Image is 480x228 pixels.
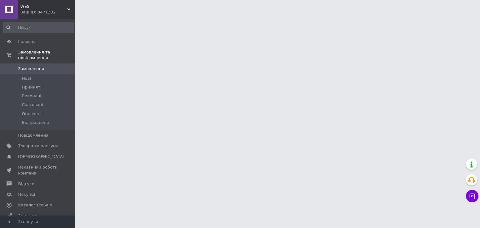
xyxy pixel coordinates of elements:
[18,39,36,44] span: Головна
[22,93,41,99] span: Виконані
[22,111,42,117] span: Оплачені
[18,66,44,72] span: Замовлення
[20,4,67,9] span: WES
[18,181,34,187] span: Відгуки
[3,22,74,33] input: Пошук
[22,120,49,125] span: Відправлено
[22,102,43,108] span: Скасовані
[18,192,35,197] span: Покупці
[22,76,31,81] span: Нові
[18,202,52,208] span: Каталог ProSale
[18,49,75,61] span: Замовлення та повідомлення
[18,213,40,219] span: Аналітика
[18,143,58,149] span: Товари та послуги
[18,133,48,138] span: Повідомлення
[22,84,41,90] span: Прийняті
[466,190,478,202] button: Чат з покупцем
[20,9,75,15] div: Ваш ID: 3471302
[18,154,64,160] span: [DEMOGRAPHIC_DATA]
[18,165,58,176] span: Показники роботи компанії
